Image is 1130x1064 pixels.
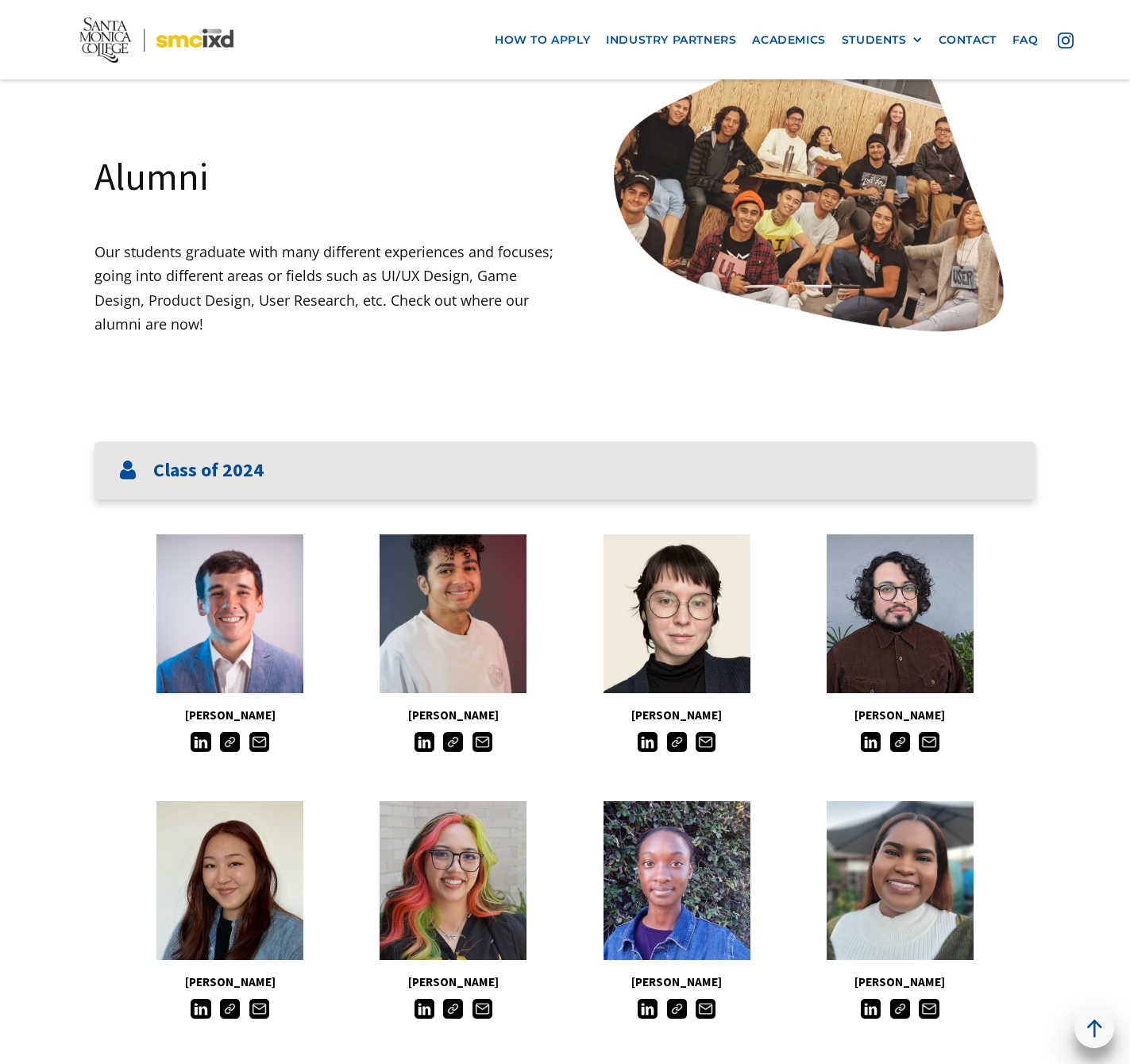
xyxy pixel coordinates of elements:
h5: [PERSON_NAME] [118,972,341,993]
div: STUDENTS [842,33,907,46]
img: Email icon [919,732,939,752]
img: Link icon [220,999,240,1019]
img: Email icon [696,732,715,752]
img: Email icon [696,999,715,1019]
img: Link icon [890,999,910,1019]
h1: Alumni [94,152,208,201]
h3: Class of 2024 [153,459,264,482]
img: Email icon [472,999,492,1019]
a: contact [931,25,1005,54]
h5: [PERSON_NAME] [565,972,789,993]
img: Link icon [667,732,687,752]
img: Email icon [472,732,492,752]
img: Link icon [443,732,463,752]
img: LinkedIn icon [191,999,210,1019]
img: Email icon [919,999,939,1019]
img: User icon [118,461,137,480]
h5: [PERSON_NAME] [118,705,341,726]
h5: [PERSON_NAME] [789,705,1012,726]
img: Link icon [443,999,463,1019]
img: LinkedIn icon [415,732,434,752]
img: Email icon [249,732,269,752]
img: LinkedIn icon [861,999,881,1019]
a: industry partners [598,25,744,54]
a: Academics [744,25,833,54]
img: Link icon [890,732,910,752]
img: Santa Monica College - SMC IxD logo [79,17,233,62]
img: Link icon [667,999,687,1019]
div: STUDENTS [842,33,923,46]
img: LinkedIn icon [638,999,658,1019]
a: how to apply [487,25,598,54]
a: faq [1005,25,1047,54]
a: back to top [1074,1008,1114,1048]
img: LinkedIn icon [415,999,434,1019]
img: LinkedIn icon [191,732,210,752]
img: Link icon [220,732,240,752]
img: LinkedIn icon [861,732,881,752]
h5: [PERSON_NAME] [341,972,565,993]
p: Our students graduate with many different experiences and focuses; going into different areas or ... [94,240,565,337]
img: LinkedIn icon [638,732,658,752]
h5: [PERSON_NAME] [565,705,789,726]
img: icon - instagram [1058,33,1074,48]
h5: [PERSON_NAME] [341,705,565,726]
h5: [PERSON_NAME] [789,972,1012,993]
img: Email icon [249,999,269,1019]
